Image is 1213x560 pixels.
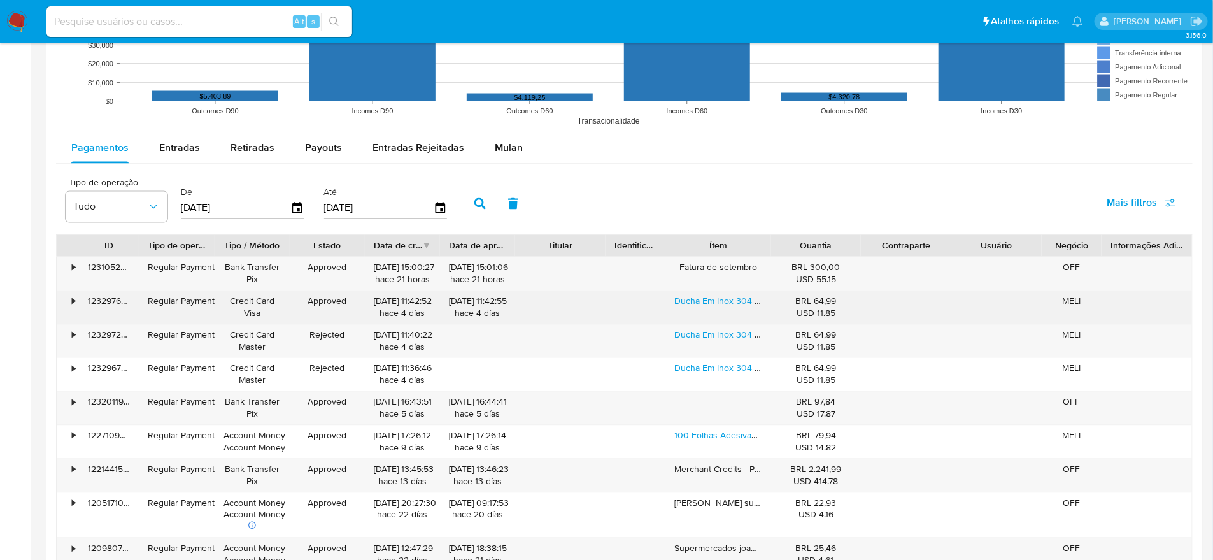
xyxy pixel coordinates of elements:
span: 3.156.0 [1186,30,1207,40]
span: s [311,15,315,27]
span: Alt [294,15,304,27]
a: Sair [1190,15,1203,28]
a: Notificações [1072,16,1083,27]
input: Pesquise usuários ou casos... [46,13,352,30]
button: search-icon [321,13,347,31]
span: Atalhos rápidos [991,15,1060,28]
p: matheus.lima@mercadopago.com.br [1114,15,1186,27]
